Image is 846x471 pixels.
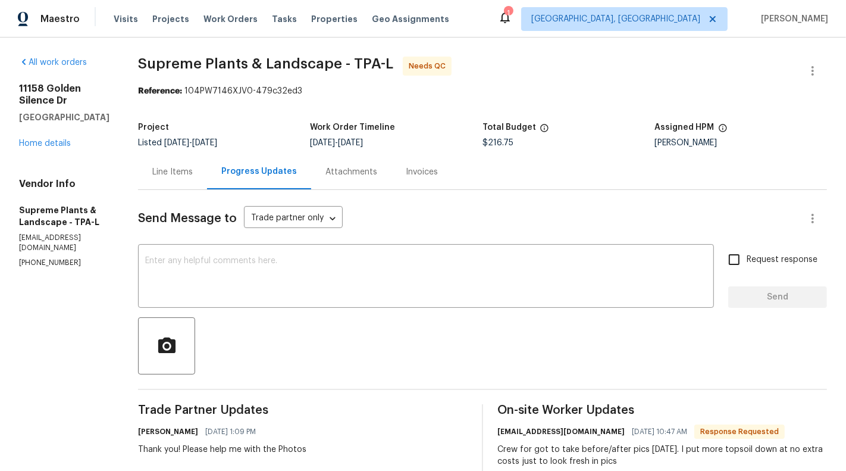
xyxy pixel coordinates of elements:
span: Maestro [40,13,80,25]
span: - [164,139,217,147]
span: Request response [747,254,817,266]
span: Trade Partner Updates [138,404,468,416]
span: Properties [311,13,358,25]
div: Attachments [325,166,377,178]
a: All work orders [19,58,87,67]
span: Listed [138,139,217,147]
span: $216.75 [482,139,513,147]
div: 1 [504,7,512,19]
span: Needs QC [409,60,450,72]
h2: 11158 Golden Silence Dr [19,83,109,107]
p: [PHONE_NUMBER] [19,258,109,268]
span: [DATE] 1:09 PM [205,426,256,438]
h5: Project [138,123,169,132]
div: Trade partner only [244,209,343,229]
span: Projects [152,13,189,25]
span: [DATE] [164,139,189,147]
span: [DATE] [192,139,217,147]
span: [DATE] 10:47 AM [632,426,687,438]
h5: Assigned HPM [655,123,715,132]
span: Tasks [272,15,297,23]
b: Reference: [138,87,182,95]
span: [DATE] [339,139,364,147]
a: Home details [19,139,71,148]
div: Crew for got to take before/after pics [DATE]. I put more topsoil down at no extra costs just to ... [497,444,827,467]
span: Work Orders [203,13,258,25]
span: [DATE] [311,139,336,147]
span: Geo Assignments [372,13,449,25]
span: Send Message to [138,213,237,224]
h5: Supreme Plants & Landscape - TPA-L [19,204,109,228]
h6: [EMAIL_ADDRESS][DOMAIN_NAME] [497,426,625,438]
div: 104PW7146XJV0-479c32ed3 [138,85,827,97]
h5: Total Budget [482,123,536,132]
span: [GEOGRAPHIC_DATA], [GEOGRAPHIC_DATA] [531,13,700,25]
div: Thank you! Please help me with the Photos [138,444,306,456]
div: Invoices [406,166,438,178]
div: Progress Updates [221,166,297,177]
span: The total cost of line items that have been proposed by Opendoor. This sum includes line items th... [540,123,549,139]
span: On-site Worker Updates [497,404,827,416]
h5: [GEOGRAPHIC_DATA] [19,111,109,123]
h6: [PERSON_NAME] [138,426,198,438]
div: [PERSON_NAME] [655,139,828,147]
p: [EMAIL_ADDRESS][DOMAIN_NAME] [19,233,109,253]
span: The hpm assigned to this work order. [718,123,728,139]
div: Line Items [152,166,193,178]
span: Response Requested [695,426,784,438]
span: - [311,139,364,147]
h5: Work Order Timeline [311,123,396,132]
h4: Vendor Info [19,178,109,190]
span: Supreme Plants & Landscape - TPA-L [138,57,393,71]
span: Visits [114,13,138,25]
span: [PERSON_NAME] [756,13,828,25]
